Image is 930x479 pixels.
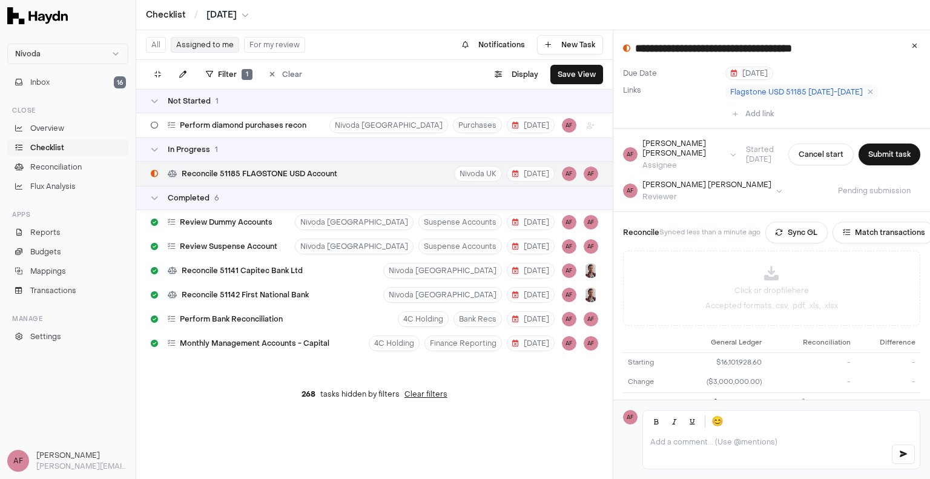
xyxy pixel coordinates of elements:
[767,333,856,352] th: Reconciliation
[642,192,771,202] div: Reviewer
[859,144,920,165] button: Submit task
[507,117,555,133] button: [DATE]
[7,224,128,241] a: Reports
[36,461,128,472] p: [PERSON_NAME][EMAIL_ADDRESS][DOMAIN_NAME]
[623,139,736,170] button: AF[PERSON_NAME] [PERSON_NAME]Assignee
[537,35,603,55] button: New Task
[7,243,128,260] a: Budgets
[7,263,128,280] a: Mappings
[30,181,76,192] span: Flux Analysis
[507,263,555,279] button: [DATE]
[30,285,76,296] span: Transactions
[912,377,915,386] span: -
[206,9,249,21] button: [DATE]
[512,121,549,130] span: [DATE]
[679,358,762,368] div: $16,101,928.60
[584,312,598,326] button: AF
[705,301,838,311] p: Accepted formats: .csv, .pdf, .xls, .xlsx
[146,9,249,21] nav: breadcrumb
[674,333,767,352] th: General Ledger
[562,312,576,326] button: AF
[244,37,305,53] button: For my review
[584,336,598,351] button: AF
[709,413,726,430] button: 😊
[507,166,555,182] button: [DATE]
[912,358,915,367] span: -
[623,85,641,95] label: Links
[623,68,721,78] label: Due Date
[404,389,447,399] button: Clear filters
[512,169,549,179] span: [DATE]
[180,242,277,251] span: Review Suspense Account
[7,139,128,156] a: Checklist
[146,9,186,21] a: Checklist
[550,65,603,84] button: Save View
[725,67,773,80] button: [DATE]
[847,377,851,386] span: -
[623,180,782,202] button: AF[PERSON_NAME] [PERSON_NAME]Reviewer
[584,167,598,181] span: AF
[180,314,283,324] span: Perform Bank Reconciliation
[623,410,638,424] span: AF
[562,167,576,181] button: AF
[847,358,851,367] span: -
[7,159,128,176] a: Reconciliation
[171,37,239,53] button: Assigned to me
[623,147,638,162] span: AF
[418,239,502,254] button: Suspense Accounts
[214,193,219,203] span: 6
[295,239,414,254] button: Nivoda [GEOGRAPHIC_DATA]
[369,335,420,351] button: 4C Holding
[642,180,771,190] div: [PERSON_NAME] [PERSON_NAME]
[7,120,128,137] a: Overview
[7,74,128,91] button: Inbox16
[383,287,502,303] button: Nivoda [GEOGRAPHIC_DATA]
[562,288,576,302] button: AF
[642,160,725,170] div: Assignee
[623,392,674,412] td: Ending
[302,389,315,399] span: 268
[562,263,576,278] button: AF
[584,288,598,302] button: JP Smit
[180,217,272,227] span: Review Dummy Accounts
[7,328,128,345] a: Settings
[562,215,576,230] button: AF
[30,162,82,173] span: Reconciliation
[648,413,665,430] button: Bold (Ctrl+B)
[295,214,414,230] button: Nivoda [GEOGRAPHIC_DATA]
[424,335,502,351] button: Finance Reporting
[856,333,920,352] th: Difference
[215,145,218,154] span: 1
[262,65,309,84] button: Clear
[180,121,306,130] span: Perform diamond purchases recon
[199,65,260,84] button: Filter1
[398,311,449,327] button: 4C Holding
[562,118,576,133] span: AF
[454,166,502,182] button: Nivoda UK
[711,414,724,429] span: 😊
[15,49,41,59] span: Nivoda
[487,65,546,84] button: Display
[7,44,128,64] button: Nivoda
[512,217,549,227] span: [DATE]
[180,339,329,348] span: Monthly Management Accounts - Capital
[734,285,809,296] p: Click or drop file here
[623,352,674,372] td: Starting
[623,227,659,238] h3: Reconcile
[329,117,448,133] button: Nivoda [GEOGRAPHIC_DATA]
[30,77,50,88] span: Inbox
[584,263,598,278] img: JP Smit
[765,222,828,243] button: Sync GL
[455,35,532,55] button: Notifications
[7,101,128,120] div: Close
[192,8,200,21] span: /
[731,68,768,78] span: [DATE]
[725,104,781,124] button: Add link
[182,266,303,276] span: Reconcile 51141 Capitec Bank Ltd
